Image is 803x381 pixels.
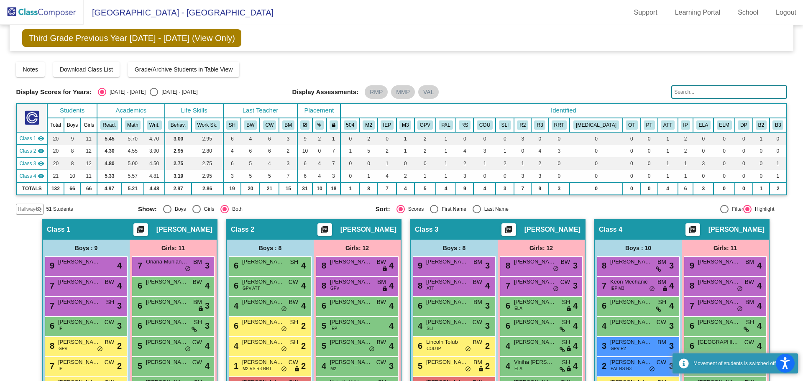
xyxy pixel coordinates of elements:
button: IP [681,120,690,130]
td: 0 [770,132,787,145]
mat-icon: visibility [38,148,44,154]
td: 5 [414,182,436,195]
td: 0 [713,157,735,170]
button: Download Class List [53,62,120,77]
td: 0 [623,132,640,145]
button: Work Sk. [195,120,220,130]
td: 0 [360,157,377,170]
td: 19 [223,182,241,195]
td: 2.95 [192,170,223,182]
td: 0 [414,157,436,170]
button: M2 [363,120,374,130]
td: 3.19 [165,170,191,182]
td: 20 [47,145,64,157]
button: DP [738,120,749,130]
td: 1 [473,157,496,170]
th: Boys [64,118,81,132]
td: 3 [473,145,496,157]
td: 1 [436,157,456,170]
td: 4.50 [144,157,165,170]
button: COU [477,120,493,130]
td: 4 [241,132,260,145]
td: 4 [473,182,496,195]
td: Jordan Cockerham - No Class Name [16,170,47,182]
td: 2 [770,182,787,195]
button: Behav. [168,120,188,130]
td: 5 [360,145,377,157]
td: 0 [473,170,496,182]
td: 2 [312,132,327,145]
button: BW [244,120,257,130]
td: 7 [378,182,396,195]
th: Math Tier 3 [396,118,414,132]
td: 0 [496,132,514,145]
th: Counseling Support [473,118,496,132]
td: 5 [241,170,260,182]
button: 504 [344,120,357,130]
span: Class 3 [19,160,36,167]
td: 4 [260,157,279,170]
td: 7 [327,145,340,157]
td: 2 [531,157,548,170]
td: 5 [260,170,279,182]
td: 4.81 [144,170,165,182]
td: 0 [641,182,658,195]
th: Tier 3 Meeting [570,118,623,132]
td: 10 [312,182,327,195]
th: Disengaged Parent (Not involved) [735,118,752,132]
td: 0 [641,157,658,170]
mat-icon: picture_as_pdf [688,225,698,237]
td: 66 [81,182,97,195]
td: 1 [658,157,678,170]
td: 1 [436,145,456,157]
td: 2.97 [165,182,191,195]
div: [DATE] - [DATE] [106,88,146,96]
td: 1 [753,132,770,145]
span: Notes [23,66,38,73]
td: 4 [396,182,414,195]
span: 51 Students [46,205,73,213]
th: Brooke Weber [241,118,260,132]
th: Cacie Wido [260,118,279,132]
td: 5.70 [122,132,144,145]
td: 2 [496,157,514,170]
td: 5.00 [122,157,144,170]
td: 1 [436,132,456,145]
td: 4 [456,145,473,157]
td: 2 [456,157,473,170]
td: 4 [436,182,456,195]
mat-icon: visibility [38,173,44,179]
th: Students [47,103,97,118]
td: 0 [693,132,713,145]
button: RS [459,120,471,130]
td: 0 [473,132,496,145]
th: Keep with teacher [327,118,340,132]
td: 5.21 [122,182,144,195]
button: ATT [661,120,675,130]
td: 0 [340,157,360,170]
td: 4 [312,170,327,182]
span: Display Scores for Years: [16,88,92,96]
span: Class 2 [19,147,36,155]
td: 7 [279,170,297,182]
th: Occupational Therapy [623,118,640,132]
td: 12 [81,145,97,157]
td: 1 [770,170,787,182]
td: 0 [735,170,752,182]
td: 1 [658,132,678,145]
td: 7 [514,182,531,195]
mat-radio-group: Select an option [98,88,197,96]
td: 1 [340,145,360,157]
td: 10 [64,170,81,182]
td: 6 [223,132,241,145]
td: 8 [64,157,81,170]
td: 0 [570,132,623,145]
mat-icon: visibility [38,160,44,167]
td: 0 [770,145,787,157]
td: 1 [414,170,436,182]
td: 4.55 [122,145,144,157]
td: 0 [623,145,640,157]
button: SH [226,120,238,130]
th: English Learner (Active) [693,118,713,132]
td: 3 [514,132,531,145]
